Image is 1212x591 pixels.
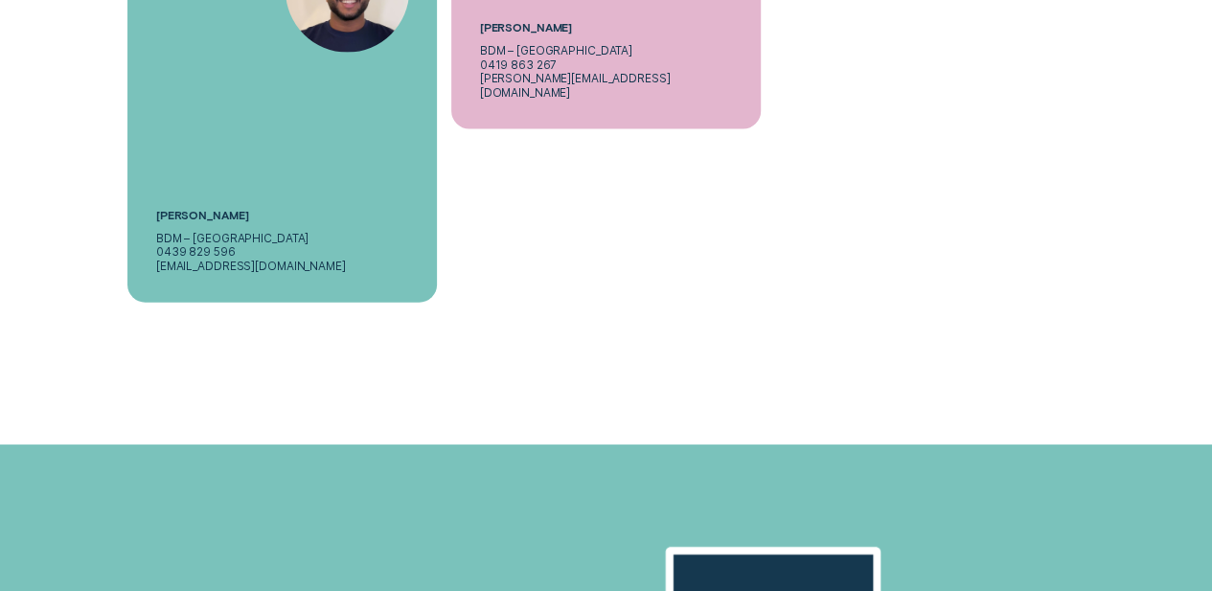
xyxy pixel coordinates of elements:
p: BDM – [GEOGRAPHIC_DATA] [156,232,309,246]
h5: [PERSON_NAME] [156,208,248,223]
p: 0419 863 267 [480,58,558,73]
p: [EMAIL_ADDRESS][DOMAIN_NAME] [156,260,346,274]
h5: [PERSON_NAME] [480,20,572,35]
p: [PERSON_NAME][EMAIL_ADDRESS][DOMAIN_NAME] [480,72,733,101]
p: 0439 829 596 [156,245,236,260]
p: BDM – [GEOGRAPHIC_DATA] [480,44,632,58]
